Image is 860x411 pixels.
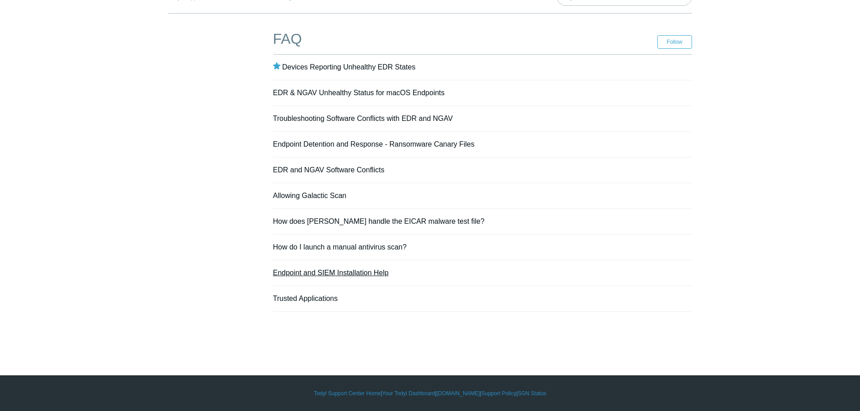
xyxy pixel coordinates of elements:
a: SGN Status [518,389,546,397]
h1: FAQ [273,28,657,50]
a: Todyl Support Center Home [314,389,381,397]
button: Follow Section [657,35,692,49]
a: Endpoint Detention and Response - Ransomware Canary Files [273,140,474,148]
a: Allowing Galactic Scan [273,192,347,199]
a: How does [PERSON_NAME] handle the EICAR malware test file? [273,217,485,225]
svg: Promoted article [273,62,280,69]
a: How do I launch a manual antivirus scan? [273,243,407,251]
a: Troubleshooting Software Conflicts with EDR and NGAV [273,115,453,122]
div: | | | | [168,389,692,397]
a: Endpoint and SIEM Installation Help [273,269,389,277]
a: Your Todyl Dashboard [382,389,435,397]
a: Devices Reporting Unhealthy EDR States [282,63,415,71]
a: EDR and NGAV Software Conflicts [273,166,385,174]
a: [DOMAIN_NAME] [437,389,480,397]
a: Support Policy [481,389,516,397]
a: EDR & NGAV Unhealthy Status for macOS Endpoints [273,89,445,97]
a: Trusted Applications [273,295,338,302]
